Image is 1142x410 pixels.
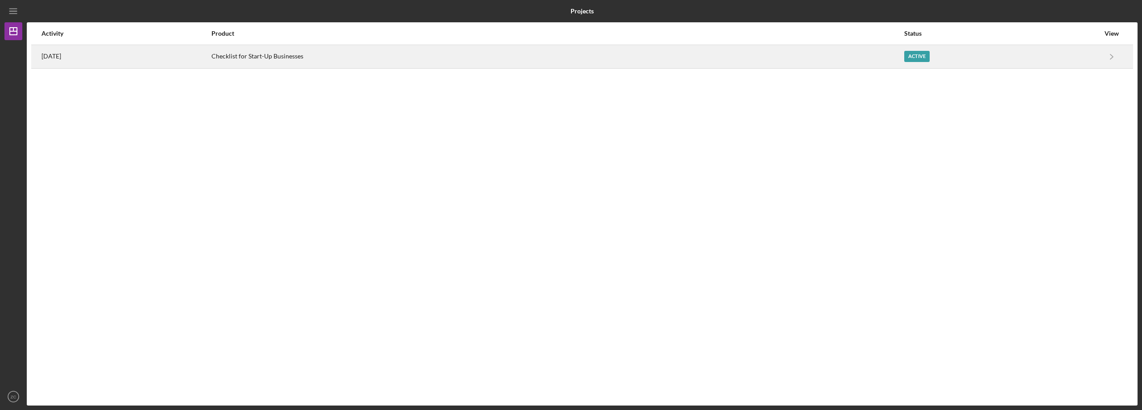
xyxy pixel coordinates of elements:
time: 2025-09-24 00:28 [41,53,61,60]
button: ZC [4,388,22,406]
div: Product [211,30,903,37]
div: View [1101,30,1123,37]
div: Checklist for Start-Up Businesses [211,46,903,68]
div: Active [904,51,930,62]
div: Status [904,30,1100,37]
b: Projects [571,8,594,15]
div: Activity [41,30,211,37]
text: ZC [11,394,17,399]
